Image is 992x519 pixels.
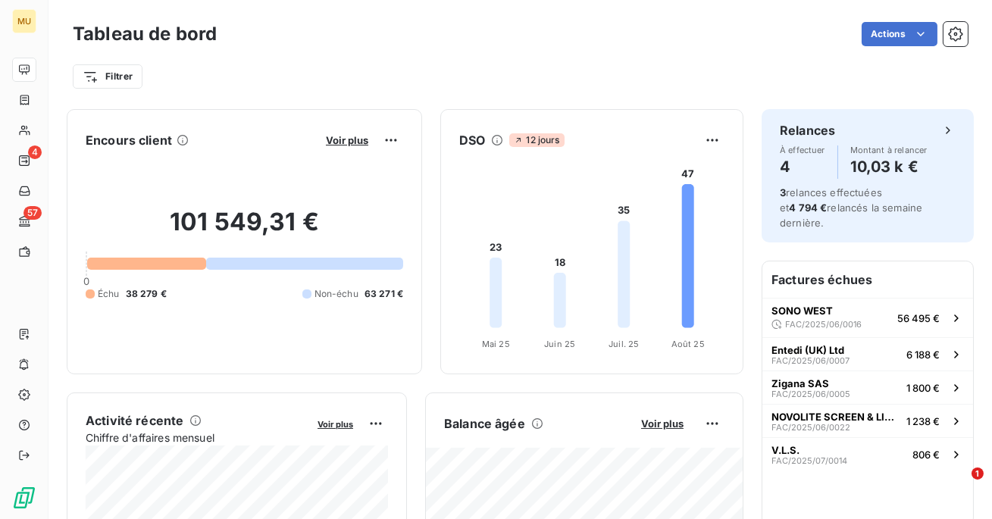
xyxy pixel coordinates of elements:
[28,145,42,159] span: 4
[326,134,368,146] span: Voir plus
[365,287,403,301] span: 63 271 €
[780,155,825,179] h4: 4
[780,186,922,229] span: relances effectuées et relancés la semaine dernière.
[771,356,850,365] span: FAC/2025/06/0007
[780,145,825,155] span: À effectuer
[544,339,575,349] tspan: Juin 25
[98,287,120,301] span: Échu
[641,417,684,430] span: Voir plus
[509,133,564,147] span: 12 jours
[850,155,928,179] h4: 10,03 k €
[771,444,800,456] span: V.L.S.
[785,320,862,329] span: FAC/2025/06/0016
[637,417,688,430] button: Voir plus
[83,275,89,287] span: 0
[314,287,358,301] span: Non-échu
[126,287,167,301] span: 38 279 €
[23,206,42,220] span: 57
[321,133,373,147] button: Voir plus
[850,145,928,155] span: Montant à relancer
[897,312,940,324] span: 56 495 €
[780,121,835,139] h6: Relances
[671,339,705,349] tspan: Août 25
[459,131,485,149] h6: DSO
[86,411,183,430] h6: Activité récente
[12,149,36,173] a: 4
[86,131,172,149] h6: Encours client
[762,437,973,471] button: V.L.S.FAC/2025/07/0014806 €
[762,261,973,298] h6: Factures échues
[771,456,847,465] span: FAC/2025/07/0014
[972,467,984,480] span: 1
[12,486,36,510] img: Logo LeanPay
[771,305,833,317] span: SONO WEST
[762,337,973,370] button: Entedi (UK) LtdFAC/2025/06/00076 188 €
[12,9,36,33] div: MU
[73,20,217,48] h3: Tableau de bord
[762,404,973,437] button: NOVOLITE SCREEN & LIGHT SACFAC/2025/06/00221 238 €
[313,417,358,430] button: Voir plus
[73,64,142,89] button: Filtrer
[318,419,353,430] span: Voir plus
[86,207,403,252] h2: 101 549,31 €
[906,349,940,361] span: 6 188 €
[862,22,937,46] button: Actions
[771,377,829,389] span: Zigana SAS
[780,186,786,199] span: 3
[762,298,973,337] button: SONO WESTFAC/2025/06/001656 495 €
[771,423,850,432] span: FAC/2025/06/0022
[906,382,940,394] span: 1 800 €
[609,339,639,349] tspan: Juil. 25
[912,449,940,461] span: 806 €
[771,344,844,356] span: Entedi (UK) Ltd
[86,430,307,446] span: Chiffre d'affaires mensuel
[789,202,827,214] span: 4 794 €
[444,414,525,433] h6: Balance âgée
[771,389,850,399] span: FAC/2025/06/0005
[482,339,510,349] tspan: Mai 25
[762,370,973,404] button: Zigana SASFAC/2025/06/00051 800 €
[771,411,900,423] span: NOVOLITE SCREEN & LIGHT SAC
[940,467,977,504] iframe: Intercom live chat
[906,415,940,427] span: 1 238 €
[12,209,36,233] a: 57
